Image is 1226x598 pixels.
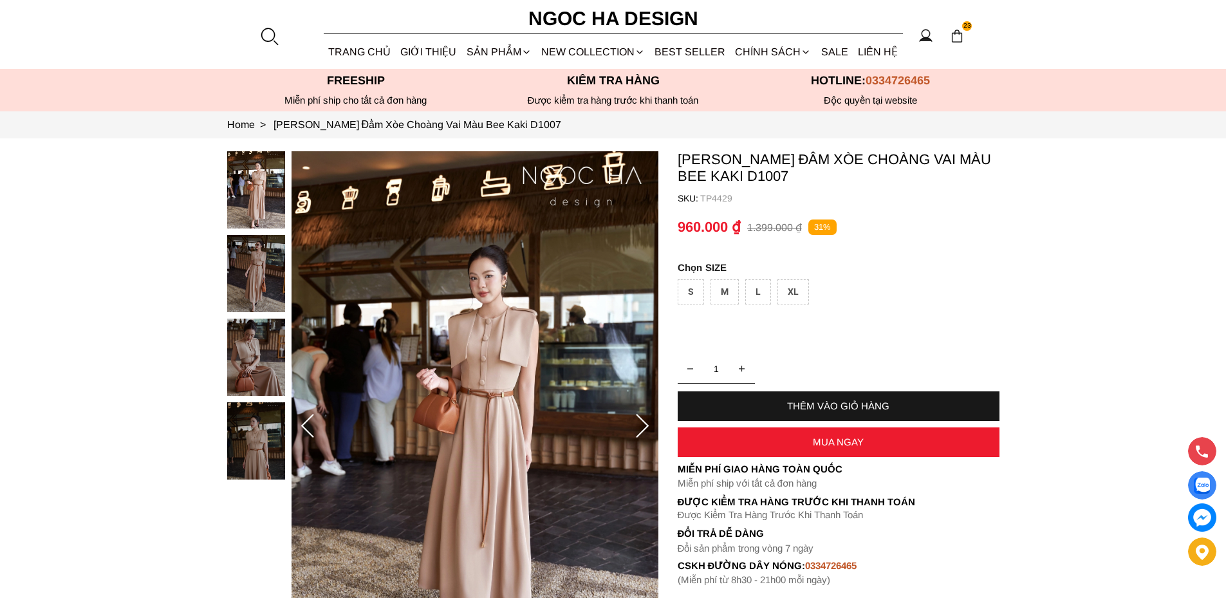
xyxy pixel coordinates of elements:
[227,151,285,229] img: Helen Dress_ Đầm Xòe Choàng Vai Màu Bee Kaki D1007_mini_0
[700,193,999,203] p: TP4429
[678,279,704,304] div: S
[678,193,700,203] h6: SKU:
[536,35,649,69] a: NEW COLLECTION
[808,220,837,236] p: 31%
[1188,503,1216,532] a: messenger
[255,119,271,130] span: >
[678,356,755,382] input: Quantity input
[678,574,830,585] font: (Miễn phí từ 8h30 - 21h00 mỗi ngày)
[274,119,562,130] a: Link to Helen Dress_ Đầm Xòe Choàng Vai Màu Bee Kaki D1007
[1188,471,1216,500] a: Display image
[678,400,999,411] div: THÊM VÀO GIỎ HÀNG
[227,74,485,88] p: Freeship
[485,95,742,106] p: Được kiểm tra hàng trước khi thanh toán
[962,21,972,32] span: 23
[324,35,396,69] a: TRANG CHỦ
[227,235,285,312] img: Helen Dress_ Đầm Xòe Choàng Vai Màu Bee Kaki D1007_mini_1
[730,35,816,69] div: Chính sách
[745,279,771,304] div: L
[650,35,730,69] a: BEST SELLER
[227,319,285,396] img: Helen Dress_ Đầm Xòe Choàng Vai Màu Bee Kaki D1007_mini_2
[805,560,857,571] font: 0334726465
[461,35,536,69] div: SẢN PHẨM
[950,29,964,43] img: img-CART-ICON-ksit0nf1
[678,478,817,489] font: Miễn phí ship với tất cả đơn hàng
[747,221,802,234] p: 1.399.000 ₫
[678,496,999,508] p: Được Kiểm Tra Hàng Trước Khi Thanh Toán
[678,543,814,554] font: Đổi sản phẩm trong vòng 7 ngày
[678,262,999,273] p: SIZE
[742,74,999,88] p: Hotline:
[678,219,741,236] p: 960.000 ₫
[866,74,930,87] span: 0334726465
[227,119,274,130] a: Link to Home
[678,560,806,571] font: cskh đường dây nóng:
[678,436,999,447] div: MUA NGAY
[816,35,853,69] a: SALE
[678,151,999,185] p: [PERSON_NAME] Đầm Xòe Choàng Vai Màu Bee Kaki D1007
[678,463,842,474] font: Miễn phí giao hàng toàn quốc
[678,509,999,521] p: Được Kiểm Tra Hàng Trước Khi Thanh Toán
[1194,478,1210,494] img: Display image
[517,3,710,34] a: Ngoc Ha Design
[227,402,285,480] img: Helen Dress_ Đầm Xòe Choàng Vai Màu Bee Kaki D1007_mini_3
[396,35,461,69] a: GIỚI THIỆU
[777,279,809,304] div: XL
[853,35,902,69] a: LIÊN HỆ
[567,74,660,87] font: Kiểm tra hàng
[227,95,485,106] div: Miễn phí ship cho tất cả đơn hàng
[678,528,999,539] h6: Đổi trả dễ dàng
[742,95,999,106] h6: Độc quyền tại website
[711,279,739,304] div: M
